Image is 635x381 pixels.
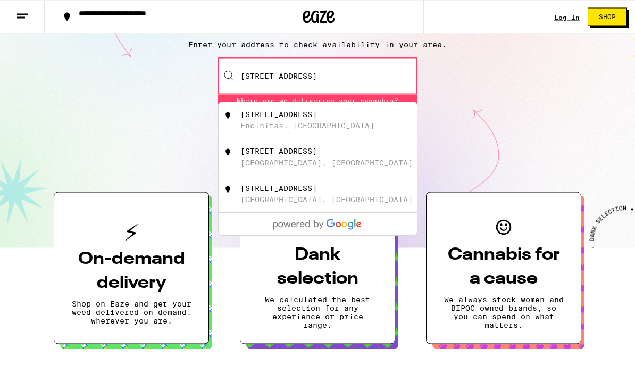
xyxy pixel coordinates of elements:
[54,192,209,344] button: On-demand deliveryShop on Eaze and get your weed delivered on demand, wherever you are.
[218,57,417,95] input: Enter your delivery address
[11,40,624,49] p: Enter your address to check availability in your area.
[240,196,413,204] div: [GEOGRAPHIC_DATA], [GEOGRAPHIC_DATA]
[588,8,627,26] button: Shop
[240,111,317,119] div: [STREET_ADDRESS]
[554,14,580,21] a: Log In
[71,300,191,325] p: Shop on Eaze and get your weed delivered on demand, wherever you are.
[223,185,233,195] img: 885 Hymettus Court
[426,192,581,344] button: Cannabis for a causeWe always stock women and BIPOC owned brands, so you can spend on what matters.
[71,247,191,295] h3: On-demand delivery
[218,95,417,106] div: Where are we delivering your cannabis?
[444,295,564,329] p: We always stock women and BIPOC owned brands, so you can spend on what matters.
[257,295,378,329] p: We calculated the best selection for any experience or price range.
[580,8,635,26] a: Shop
[240,147,317,156] div: [STREET_ADDRESS]
[223,111,233,121] img: 885 Hymettus Avenue
[240,122,374,130] div: Encinitas, [GEOGRAPHIC_DATA]
[257,243,378,291] h3: Dank selection
[240,159,413,168] div: [GEOGRAPHIC_DATA], [GEOGRAPHIC_DATA]
[444,243,564,291] h3: Cannabis for a cause
[240,192,395,344] button: Dank selectionWe calculated the best selection for any experience or price range.
[599,14,616,20] span: Shop
[223,147,233,158] img: 885 Hymettus Lane
[240,185,317,193] div: [STREET_ADDRESS]
[6,7,77,16] span: Hi. Need any help?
